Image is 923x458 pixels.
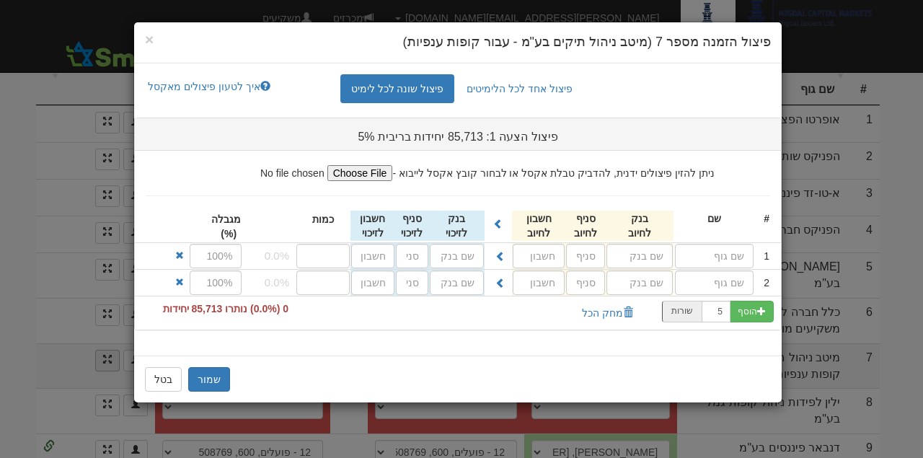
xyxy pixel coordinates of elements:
[513,244,565,268] input: חשבון
[573,301,642,325] button: מחק הכל
[430,244,485,268] input: שם בנק
[429,211,485,241] div: בנק לזיכוי
[188,367,230,392] button: שמור
[265,248,289,263] span: 0.0%
[396,244,428,268] input: סניף
[754,211,770,226] div: #
[135,151,781,181] div: ניתן להזין פיצולים ידנית, להדביק טבלת אקסל או לבחור קובץ אקסל לייבוא -
[675,244,754,268] input: שם גוף
[145,31,154,48] span: ×
[456,74,583,103] a: פיצול אחד לכל הלימיטים
[156,297,296,320] span: 0 (0.0%) נותרו 85,713 יחידות
[754,248,770,264] div: 1
[395,211,429,241] div: סניף לזיכוי
[606,270,672,295] input: שם בנק
[350,211,395,241] div: חשבון לזיכוי
[216,211,242,242] div: מגבלה (%)
[190,244,242,268] input: 100%
[754,275,770,291] div: 2
[138,74,280,99] a: איך לטעון פיצולים מאקסל
[565,211,606,241] div: סניף לחיוב
[307,131,609,144] h3: פיצול הצעה 1: 85,713 יחידות בריבית 5%
[265,275,289,290] span: 0.0%
[606,244,672,268] input: שם בנק
[513,270,565,295] input: חשבון
[606,211,673,241] div: בנק לחיוב
[403,35,771,49] span: פיצול הזמנה מספר 7 (מיטב ניהול תיקים בע"מ - עבור קופות ענפיות)
[145,367,182,392] button: בטל
[351,244,394,268] input: חשבון
[296,211,350,227] div: כמות
[566,270,605,295] input: סניף
[430,270,485,295] input: שם בנק
[145,32,154,47] button: Close
[674,211,754,226] div: שם
[512,211,566,241] div: חשבון לחיוב
[340,74,455,103] a: פיצול שונה לכל לימיט
[671,306,693,316] small: שורות
[351,270,394,295] input: חשבון
[566,244,605,268] input: סניף
[675,270,754,295] input: שם גוף
[396,270,428,295] input: סניף
[730,301,774,322] button: הוסף
[190,270,242,295] input: 100%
